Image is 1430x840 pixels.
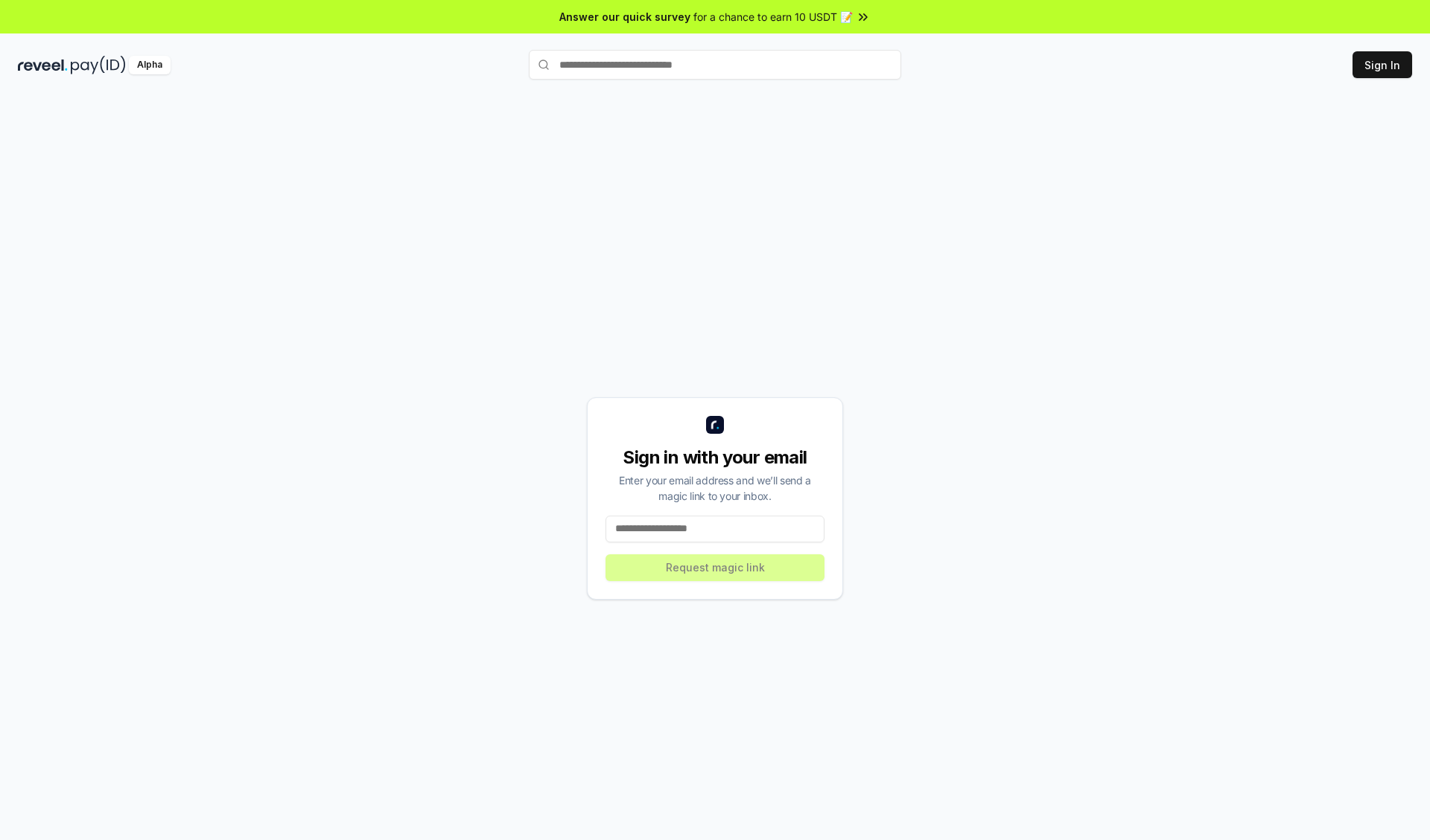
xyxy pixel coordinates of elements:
img: pay_id [71,56,126,74]
img: reveel_dark [18,56,68,74]
button: Sign In [1353,51,1412,78]
div: Enter your email address and we’ll send a magic link to your inbox. [606,472,824,504]
span: for a chance to earn 10 USDT 📝 [693,9,853,25]
div: Alpha [129,56,171,74]
div: Sign in with your email [606,446,824,469]
img: logo_small [706,416,724,434]
span: Answer our quick survey [559,9,690,25]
